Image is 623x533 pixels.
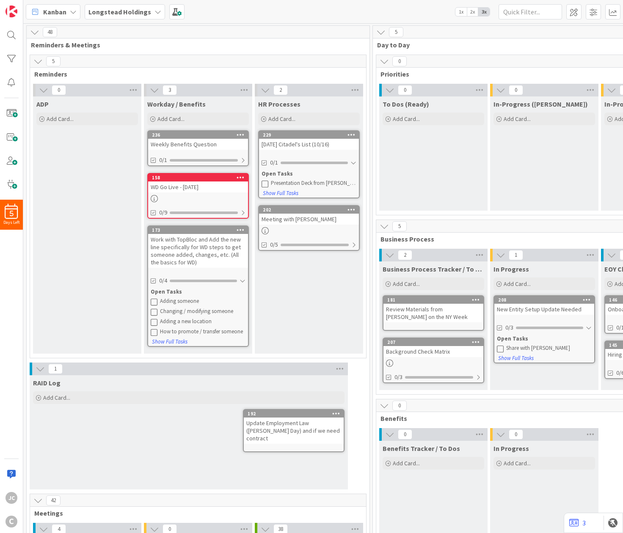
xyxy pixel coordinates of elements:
[383,265,484,273] span: Business Process Tracker / To Dos
[160,318,245,325] div: Adding a new location
[152,337,188,346] button: Show Full Tasks
[383,100,429,108] span: To Dos (Ready)
[148,174,248,192] div: 158WD Go Live - [DATE]
[504,115,531,123] span: Add Card...
[393,459,420,467] span: Add Card...
[244,410,344,418] div: 192
[46,56,61,66] span: 5
[10,211,14,217] span: 5
[148,139,248,150] div: Weekly Benefits Question
[273,85,288,95] span: 2
[148,181,248,192] div: WD Go Live - [DATE]
[268,115,295,123] span: Add Card...
[383,346,483,357] div: Background Check Matrix
[258,100,300,108] span: HR Processes
[478,8,490,16] span: 3x
[569,518,586,528] a: 3
[36,100,49,108] span: ADP
[244,418,344,444] div: Update Employment Law ([PERSON_NAME] Day) and if we need contract
[387,339,483,345] div: 207
[493,100,588,108] span: In-Progress (Jerry)
[259,206,359,225] div: 202Meeting with [PERSON_NAME]
[152,132,248,138] div: 236
[259,214,359,225] div: Meeting with [PERSON_NAME]
[31,41,359,49] span: Reminders & Meetings
[6,516,17,528] div: C
[88,8,151,16] b: Longstead Holdings
[159,276,167,285] span: 0/4
[263,207,359,213] div: 202
[157,115,185,123] span: Add Card...
[6,5,17,17] img: Visit kanbanzone.com
[499,4,562,19] input: Quick Filter...
[394,373,402,382] span: 0/3
[398,429,412,440] span: 0
[504,280,531,288] span: Add Card...
[47,115,74,123] span: Add Card...
[148,226,248,268] div: 173Work with TopBloc and Add the new line specifically for WD steps to get someone added, changes...
[270,158,278,167] span: 0/1
[6,492,17,504] div: JC
[383,296,483,304] div: 181
[259,206,359,214] div: 202
[244,410,344,444] div: 192Update Employment Law ([PERSON_NAME] Day) and if we need contract
[148,174,248,181] div: 158
[392,401,407,411] span: 0
[148,131,248,150] div: 236Weekly Benefits Question
[46,495,61,506] span: 42
[455,8,467,16] span: 1x
[509,429,523,440] span: 0
[48,364,63,374] span: 1
[494,304,594,315] div: New Entity Setup Update Needed
[263,132,359,138] div: 229
[148,226,248,234] div: 173
[493,444,529,453] span: In Progress
[467,8,478,16] span: 2x
[34,70,356,78] span: Reminders
[509,85,523,95] span: 0
[398,250,412,260] span: 2
[43,27,57,37] span: 48
[147,100,206,108] span: Workday / Benefits
[163,85,177,95] span: 3
[498,354,534,363] button: Show Full Tasks
[383,296,483,322] div: 181Review Materials from [PERSON_NAME] on the NY Week
[151,288,245,296] div: Open Tasks
[393,115,420,123] span: Add Card...
[148,131,248,139] div: 236
[392,56,407,66] span: 0
[43,394,70,401] span: Add Card...
[383,338,483,357] div: 207Background Check Matrix
[160,298,245,305] div: Adding someone
[52,85,66,95] span: 0
[152,227,248,233] div: 173
[160,308,245,315] div: Changing / modifying someone
[494,296,594,304] div: 208
[504,459,531,467] span: Add Card...
[498,297,594,303] div: 208
[497,335,592,343] div: Open Tasks
[159,208,167,217] span: 0/9
[148,234,248,268] div: Work with TopBloc and Add the new line specifically for WD steps to get someone added, changes, e...
[259,131,359,150] div: 229[DATE] Citadel's List (10/16)
[398,85,412,95] span: 0
[270,240,278,249] span: 0/5
[33,379,61,387] span: RAID Log
[493,265,529,273] span: In Progress
[506,345,592,352] div: Share with [PERSON_NAME]
[43,7,66,17] span: Kanban
[389,27,403,37] span: 5
[159,156,167,165] span: 0/1
[383,444,460,453] span: Benefits Tracker / To Dos
[259,131,359,139] div: 229
[248,411,344,417] div: 192
[262,189,299,198] button: Show Full Tasks
[34,509,356,517] span: Meetings
[509,250,523,260] span: 1
[259,139,359,150] div: [DATE] Citadel's List (10/16)
[505,323,513,332] span: 0/3
[392,221,407,231] span: 5
[152,175,248,181] div: 158
[160,328,245,335] div: How to promote / transfer someone
[387,297,483,303] div: 181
